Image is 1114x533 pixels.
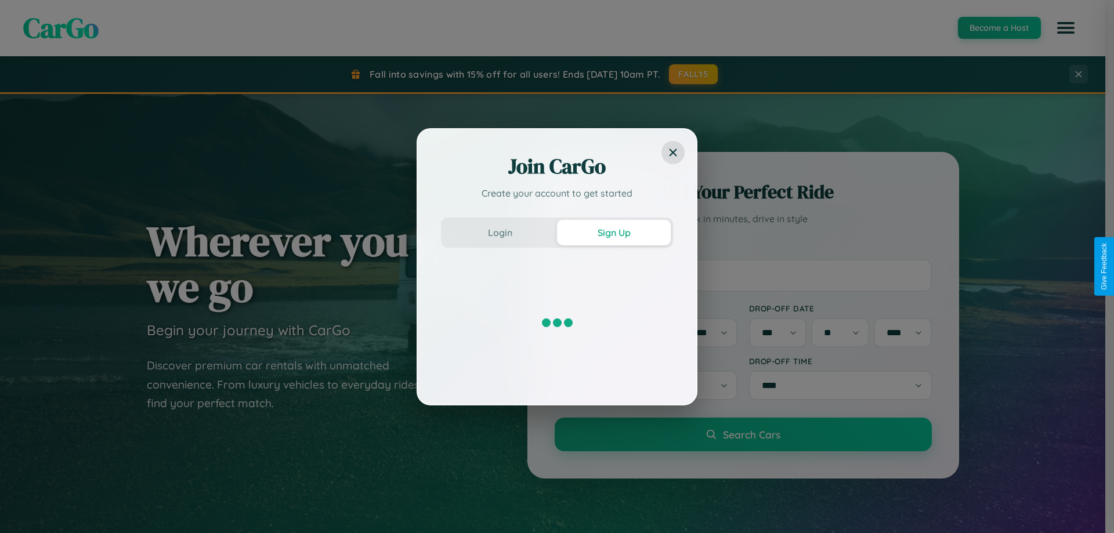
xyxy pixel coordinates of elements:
div: Give Feedback [1100,243,1108,290]
button: Login [443,220,557,245]
button: Sign Up [557,220,671,245]
iframe: Intercom live chat [12,494,39,521]
p: Create your account to get started [441,186,673,200]
h2: Join CarGo [441,153,673,180]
